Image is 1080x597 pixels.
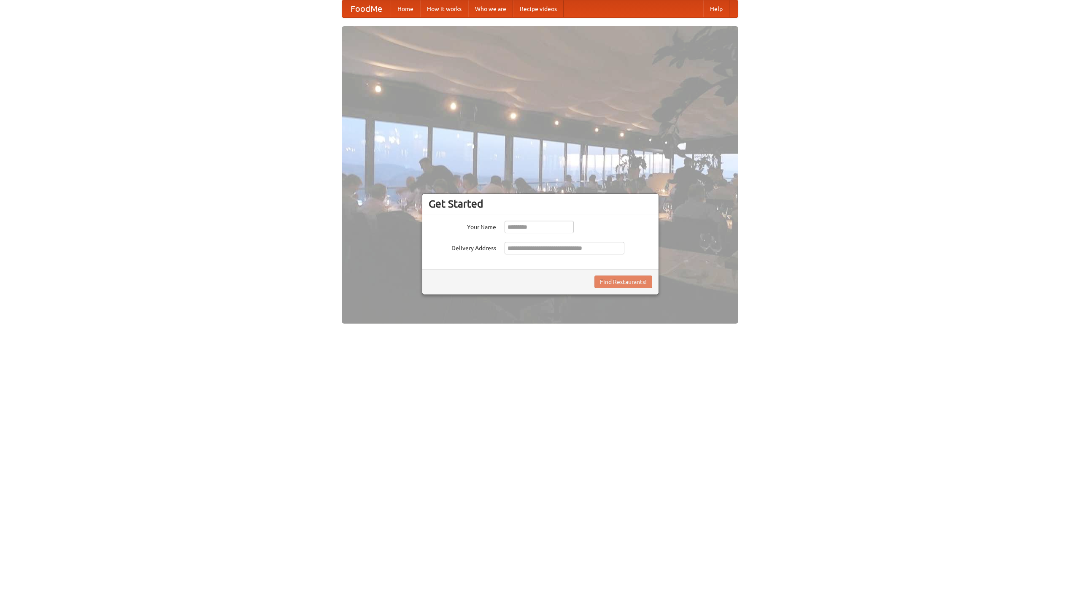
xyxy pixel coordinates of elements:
label: Delivery Address [429,242,496,252]
a: Help [703,0,729,17]
a: FoodMe [342,0,391,17]
a: How it works [420,0,468,17]
a: Home [391,0,420,17]
h3: Get Started [429,197,652,210]
a: Who we are [468,0,513,17]
a: Recipe videos [513,0,564,17]
label: Your Name [429,221,496,231]
button: Find Restaurants! [594,276,652,288]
